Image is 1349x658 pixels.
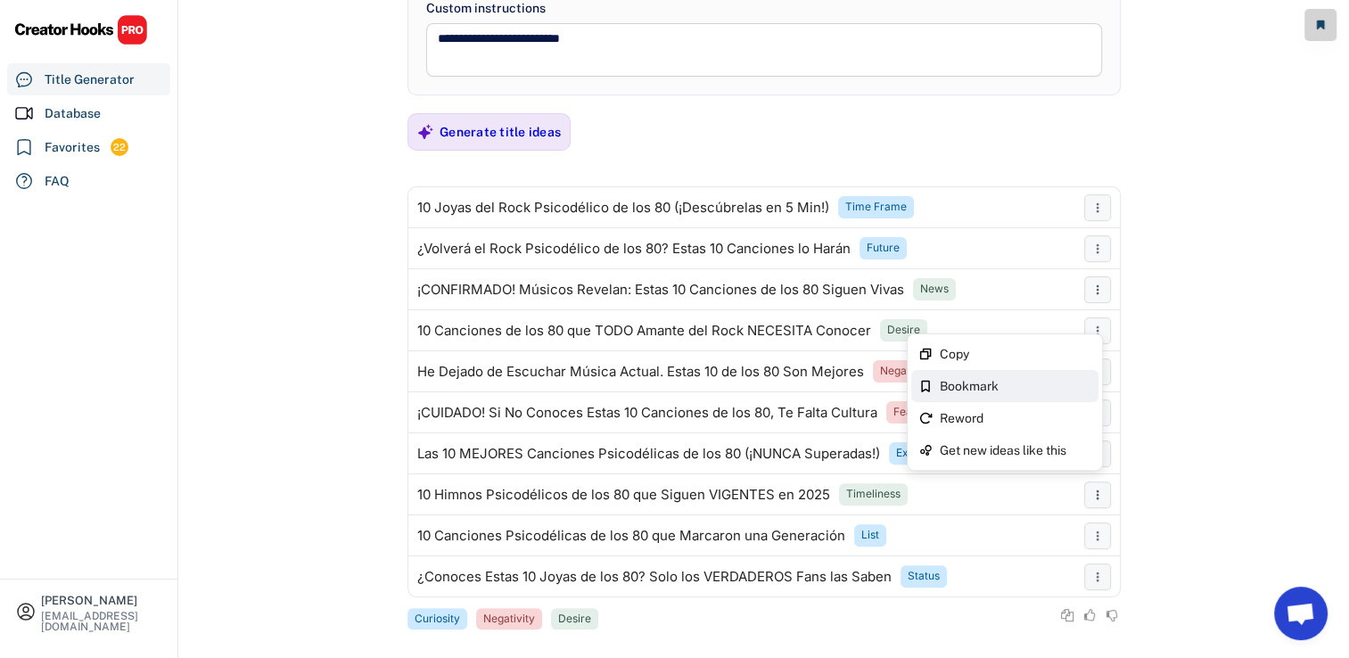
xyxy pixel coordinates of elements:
[845,200,907,215] div: Time Frame
[940,380,1091,392] div: Bookmark
[417,488,830,502] div: 10 Himnos Psicodélicos de los 80 que Siguen VIGENTES en 2025
[45,138,100,157] div: Favorites
[41,611,162,632] div: [EMAIL_ADDRESS][DOMAIN_NAME]
[893,405,917,420] div: Fear
[415,612,460,627] div: Curiosity
[417,365,864,379] div: He Dejado de Escuchar Música Actual. Estas 10 de los 80 Son Mejores
[483,612,535,627] div: Negativity
[896,446,939,461] div: Extreme
[908,569,940,584] div: Status
[45,172,70,191] div: FAQ
[940,412,1091,424] div: Reword
[41,595,162,606] div: [PERSON_NAME]
[861,528,879,543] div: List
[417,529,845,543] div: 10 Canciones Psicodélicas de los 80 que Marcaron una Generación
[417,283,904,297] div: ¡CONFIRMADO! Músicos Revelan: Estas 10 Canciones de los 80 Siguen Vivas
[940,348,1091,360] div: Copy
[940,444,1091,456] div: Get new ideas like this
[440,124,561,140] div: Generate title ideas
[417,324,871,338] div: 10 Canciones de los 80 que TODO Amante del Rock NECESITA Conocer
[417,406,877,420] div: ¡CUIDADO! Si No Conoces Estas 10 Canciones de los 80, Te Falta Cultura
[111,140,128,155] div: 22
[417,447,880,461] div: Las 10 MEJORES Canciones Psicodélicas de los 80 (¡NUNCA Superadas!)
[417,201,829,215] div: 10 Joyas del Rock Psicodélico de los 80 (¡Descúbrelas en 5 Min!)
[417,242,851,256] div: ¿Volverá el Rock Psicodélico de los 80? Estas 10 Canciones lo Harán
[867,241,900,256] div: Future
[920,282,949,297] div: News
[417,570,892,584] div: ¿Conoces Estas 10 Joyas de los 80? Solo los VERDADEROS Fans las Saben
[887,323,920,338] div: Desire
[45,70,135,89] div: Title Generator
[45,104,101,123] div: Database
[846,487,901,502] div: Timeliness
[1274,587,1328,640] a: Chat abierto
[14,14,148,45] img: CHPRO%20Logo.svg
[558,612,591,627] div: Desire
[880,364,932,379] div: Negativity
